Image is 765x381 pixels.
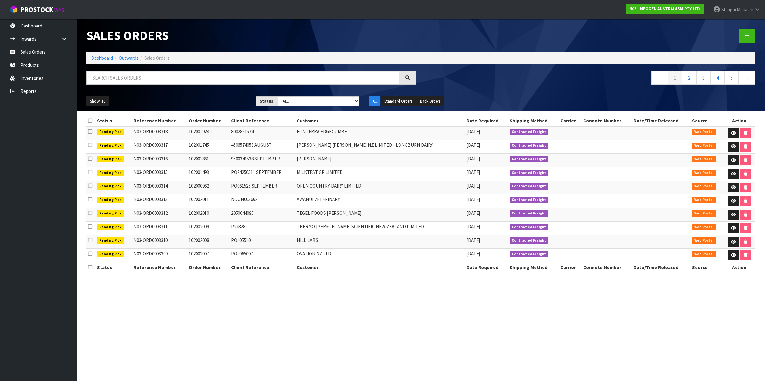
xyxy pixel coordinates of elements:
[510,183,548,190] span: Contracted Freight
[187,181,230,194] td: 102000962
[510,170,548,176] span: Contracted Freight
[582,262,632,272] th: Connote Number
[97,156,124,162] span: Pending Pick
[668,71,682,85] a: 1
[132,208,187,222] td: N03-ORD0003312
[97,224,124,230] span: Pending Pick
[692,143,716,149] span: Web Portal
[132,126,187,140] td: N03-ORD0003318
[97,197,124,203] span: Pending Pick
[466,251,480,257] span: [DATE]
[132,116,187,126] th: Reference Number
[466,142,480,148] span: [DATE]
[132,222,187,235] td: N03-ORD0003311
[187,116,230,126] th: Order Number
[295,126,465,140] td: FONTERRA EDGECUMBE
[632,116,691,126] th: Date/Time Released
[295,140,465,154] td: [PERSON_NAME] [PERSON_NAME] NZ LIMITED - LONGBURN DAIRY
[508,262,559,272] th: Shipping Method
[229,153,295,167] td: 9500341538 SEPTEMBER
[187,167,230,181] td: 102001493
[466,169,480,175] span: [DATE]
[510,210,548,217] span: Contracted Freight
[95,116,132,126] th: Status
[187,140,230,154] td: 102001745
[187,249,230,262] td: 102002007
[466,196,480,202] span: [DATE]
[692,251,716,258] span: Web Portal
[692,197,716,203] span: Web Portal
[295,249,465,262] td: OVATION NZ LTD
[466,223,480,229] span: [DATE]
[510,224,548,230] span: Contracted Freight
[696,71,711,85] a: 3
[737,6,753,12] span: Mahachi
[690,116,723,126] th: Source
[510,129,548,135] span: Contracted Freight
[97,210,124,217] span: Pending Pick
[187,235,230,249] td: 102002008
[187,208,230,222] td: 102002010
[295,181,465,194] td: OPEN COUNTRY DAIRY LIMITED
[229,181,295,194] td: PO061525 SEPTEMBER
[466,183,480,189] span: [DATE]
[466,237,480,243] span: [DATE]
[229,208,295,222] td: 2050044095
[416,96,444,106] button: Back Orders
[692,210,716,217] span: Web Portal
[721,6,736,12] span: Shingai
[97,251,124,258] span: Pending Pick
[86,29,416,43] h1: Sales Orders
[132,167,187,181] td: N03-ORD0003315
[723,116,755,126] th: Action
[692,237,716,244] span: Web Portal
[97,143,124,149] span: Pending Pick
[295,194,465,208] td: AWANUI VETERINARY
[508,116,559,126] th: Shipping Method
[97,183,124,190] span: Pending Pick
[559,262,582,272] th: Carrier
[710,71,725,85] a: 4
[97,170,124,176] span: Pending Pick
[91,55,113,61] a: Dashboard
[629,6,700,12] strong: N03 - NEOGEN AUSTRALASIA PTY LTD
[229,235,295,249] td: PO105510
[369,96,380,106] button: All
[381,96,416,106] button: Standard Orders
[651,71,668,85] a: ←
[229,262,295,272] th: Client Reference
[738,71,755,85] a: →
[510,197,548,203] span: Contracted Freight
[132,262,187,272] th: Reference Number
[510,251,548,258] span: Contracted Freight
[132,235,187,249] td: N03-ORD0003310
[692,170,716,176] span: Web Portal
[187,262,230,272] th: Order Number
[144,55,170,61] span: Sales Orders
[692,129,716,135] span: Web Portal
[86,71,399,85] input: Search sales orders
[187,222,230,235] td: 102002009
[229,249,295,262] td: PO1065007
[97,237,124,244] span: Pending Pick
[465,116,508,126] th: Date Required
[692,183,716,190] span: Web Portal
[132,140,187,154] td: N03-ORD0003317
[510,143,548,149] span: Contracted Freight
[510,237,548,244] span: Contracted Freight
[466,210,480,216] span: [DATE]
[295,208,465,222] td: TEGEL FOODS [PERSON_NAME]
[723,262,755,272] th: Action
[132,194,187,208] td: N03-ORD0003313
[692,156,716,162] span: Web Portal
[690,262,723,272] th: Source
[229,222,295,235] td: P248281
[559,116,582,126] th: Carrier
[465,262,508,272] th: Date Required
[466,156,480,162] span: [DATE]
[54,7,64,13] small: WMS
[295,153,465,167] td: [PERSON_NAME]
[10,5,18,13] img: cube-alt.png
[682,71,697,85] a: 2
[229,167,295,181] td: PO24256511 SEPTEMBER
